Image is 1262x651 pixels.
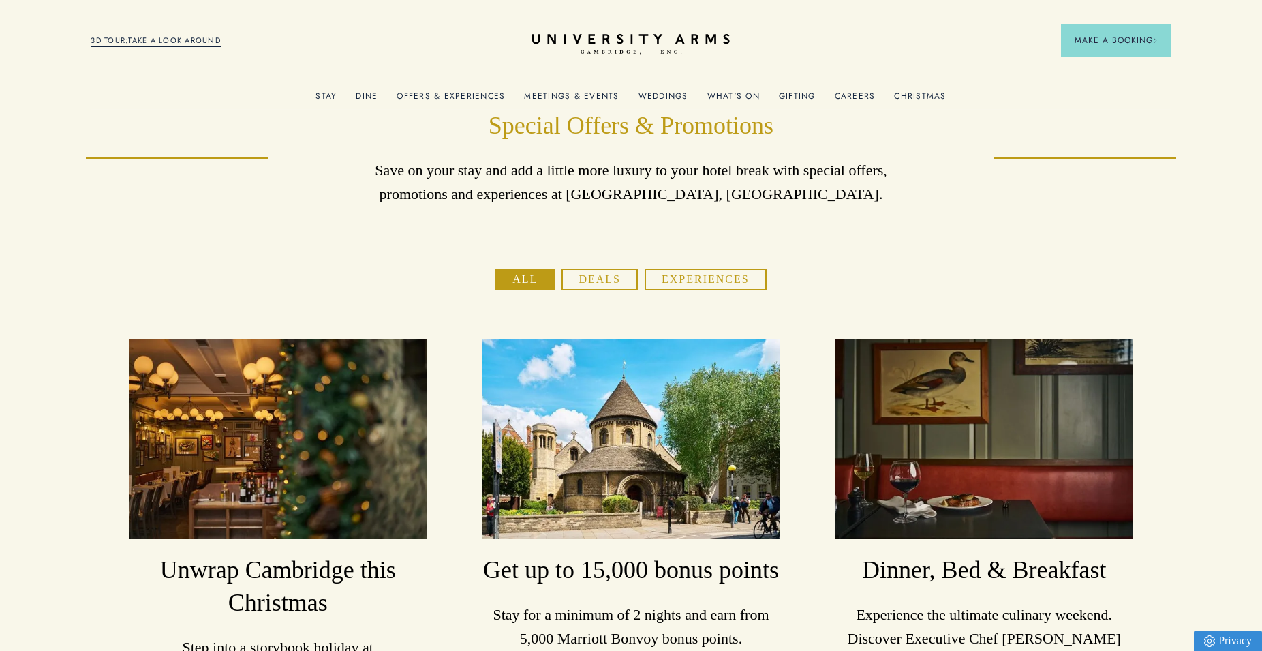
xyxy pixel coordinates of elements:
[835,554,1133,587] h3: Dinner, Bed & Breakfast
[495,269,555,290] button: All
[129,339,427,539] img: image-8c003cf989d0ef1515925c9ae6c58a0350393050-2500x1667-jpg
[129,554,427,620] h3: Unwrap Cambridge this Christmas
[397,91,505,109] a: Offers & Experiences
[482,339,780,539] img: image-a169143ac3192f8fe22129d7686b8569f7c1e8bc-2500x1667-jpg
[707,91,760,109] a: What's On
[894,91,946,109] a: Christmas
[835,339,1133,539] img: image-a84cd6be42fa7fc105742933f10646be5f14c709-3000x2000-jpg
[356,91,378,109] a: Dine
[532,34,730,55] a: Home
[1153,38,1158,43] img: Arrow icon
[835,91,876,109] a: Careers
[358,158,904,206] p: Save on your stay and add a little more luxury to your hotel break with special offers, promotion...
[1204,635,1215,647] img: Privacy
[1075,34,1158,46] span: Make a Booking
[482,603,780,650] p: Stay for a minimum of 2 nights and earn from 5,000 Marriott Bonvoy bonus points.
[638,91,688,109] a: Weddings
[645,269,767,290] button: Experiences
[779,91,816,109] a: Gifting
[524,91,619,109] a: Meetings & Events
[358,110,904,142] h1: Special Offers & Promotions
[561,269,638,290] button: Deals
[1194,631,1262,651] a: Privacy
[1061,24,1171,57] button: Make a BookingArrow icon
[315,91,337,109] a: Stay
[482,554,780,587] h3: Get up to 15,000 bonus points
[91,35,221,47] a: 3D TOUR:TAKE A LOOK AROUND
